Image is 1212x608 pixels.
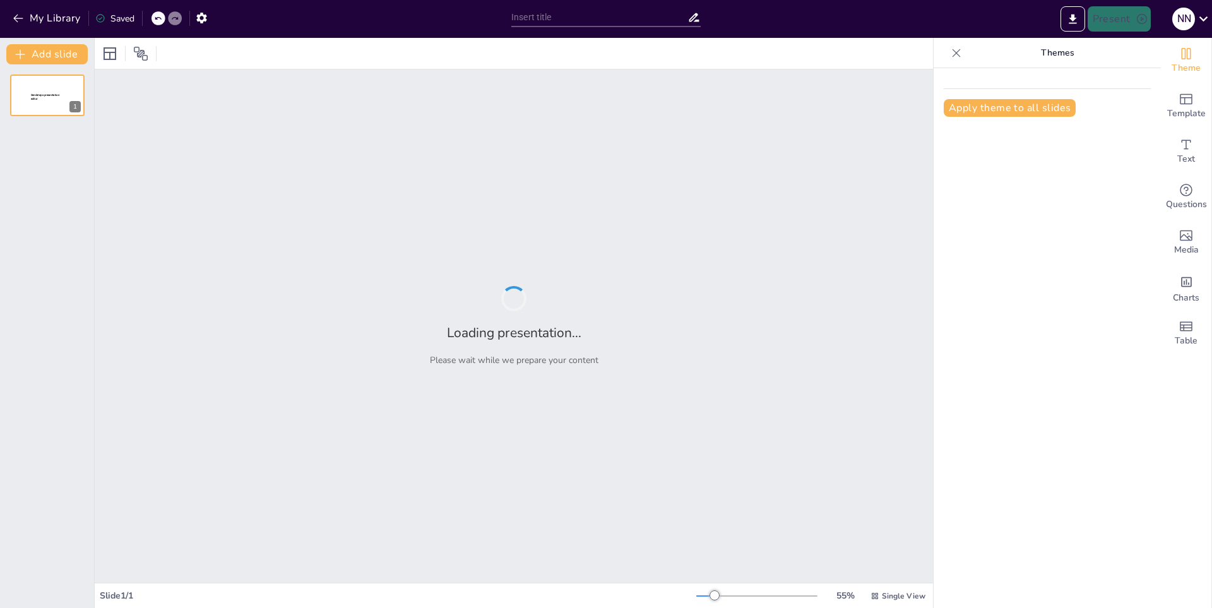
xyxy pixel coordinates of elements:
[6,44,88,64] button: Add slide
[9,8,86,28] button: My Library
[1172,61,1201,75] span: Theme
[1166,198,1207,212] span: Questions
[1161,174,1211,220] div: Get real-time input from your audience
[1161,83,1211,129] div: Add ready made slides
[1161,311,1211,356] div: Add a table
[1161,38,1211,83] div: Change the overall theme
[133,46,148,61] span: Position
[1161,265,1211,311] div: Add charts and graphs
[1167,107,1206,121] span: Template
[95,13,134,25] div: Saved
[944,99,1076,117] button: Apply theme to all slides
[1161,129,1211,174] div: Add text boxes
[1088,6,1151,32] button: Present
[100,44,120,64] div: Layout
[1173,291,1199,305] span: Charts
[1175,334,1197,348] span: Table
[830,590,860,602] div: 55 %
[1060,6,1085,32] button: Export to PowerPoint
[1174,243,1199,257] span: Media
[1172,6,1195,32] button: N N
[511,8,687,27] input: Insert title
[966,38,1148,68] p: Themes
[69,101,81,112] div: 1
[1172,8,1195,30] div: N N
[447,324,581,342] h2: Loading presentation...
[1161,220,1211,265] div: Add images, graphics, shapes or video
[882,591,925,601] span: Single View
[10,75,85,116] div: 1
[1177,152,1195,166] span: Text
[430,354,598,366] p: Please wait while we prepare your content
[100,590,696,602] div: Slide 1 / 1
[31,93,59,100] span: Sendsteps presentation editor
